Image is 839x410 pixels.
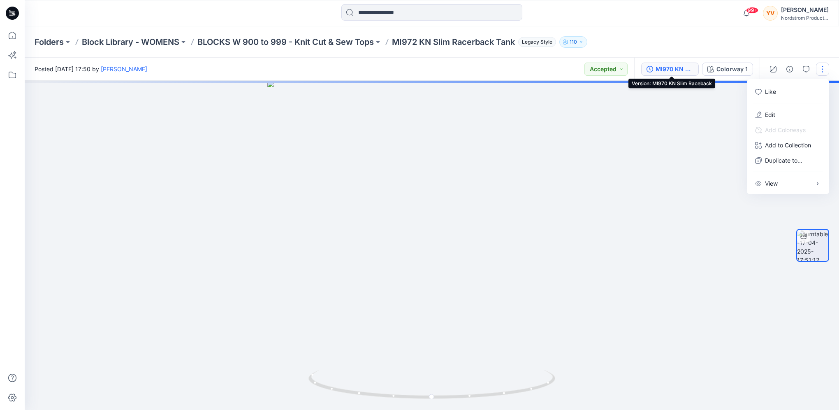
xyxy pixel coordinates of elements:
p: 110 [570,37,577,47]
span: Legacy Style [518,37,556,47]
p: Duplicate to... [765,156,802,165]
div: YV [763,6,778,21]
a: [PERSON_NAME] [101,65,147,72]
button: MI970 KN Slim Raceback [641,63,699,76]
div: Colorway 1 [716,65,748,74]
button: Legacy Style [515,36,556,48]
img: turntable-17-04-2025-17:51:12 [797,230,828,261]
div: [PERSON_NAME] [781,5,829,15]
p: View [765,179,778,188]
span: 99+ [746,7,758,14]
p: Like [765,87,776,96]
span: Posted [DATE] 17:50 by [35,65,147,73]
div: Nordstrom Product... [781,15,829,21]
a: Block Library - WOMENS [82,36,179,48]
a: BLOCKS W 900 to 999 - Knit Cut & Sew Tops [197,36,374,48]
p: Add to Collection [765,141,811,149]
button: 110 [559,36,587,48]
button: Colorway 1 [702,63,753,76]
div: MI970 KN Slim Raceback [656,65,693,74]
a: Edit [765,110,775,119]
a: Folders [35,36,64,48]
p: MI972 KN Slim Racerback Tank [392,36,515,48]
button: Details [783,63,796,76]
